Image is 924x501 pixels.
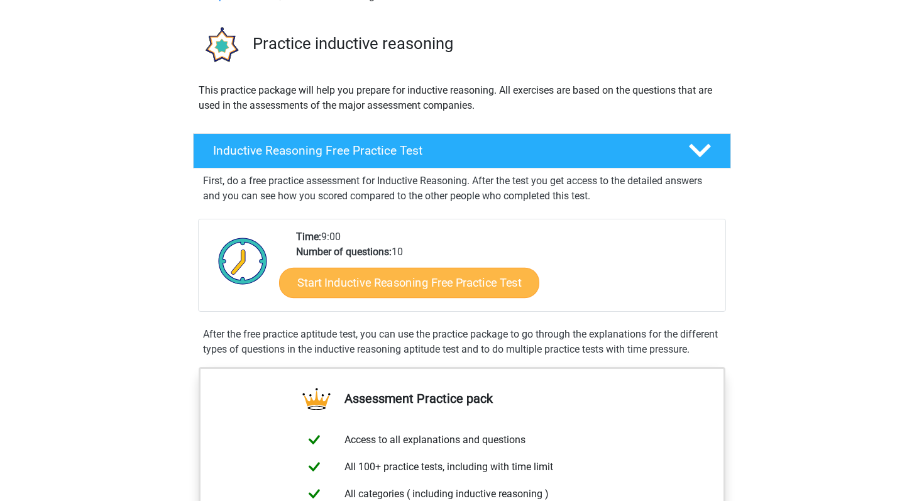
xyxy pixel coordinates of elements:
div: After the free practice aptitude test, you can use the practice package to go through the explana... [198,327,726,357]
img: inductive reasoning [194,19,247,72]
b: Number of questions: [296,246,392,258]
h3: Practice inductive reasoning [253,34,721,53]
div: 9:00 10 [287,229,725,311]
h4: Inductive Reasoning Free Practice Test [213,143,668,158]
img: Clock [211,229,275,292]
p: This practice package will help you prepare for inductive reasoning. All exercises are based on t... [199,83,725,113]
a: Inductive Reasoning Free Practice Test [188,133,736,168]
a: Start Inductive Reasoning Free Practice Test [279,267,539,297]
b: Time: [296,231,321,243]
p: First, do a free practice assessment for Inductive Reasoning. After the test you get access to th... [203,173,721,204]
